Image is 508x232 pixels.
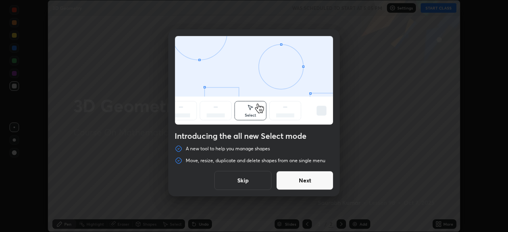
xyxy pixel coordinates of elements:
[186,157,325,164] p: Move, resize, duplicate and delete shapes from one single menu
[276,171,333,190] button: Next
[186,146,270,152] p: A new tool to help you manage shapes
[175,131,333,141] h4: Introducing the all new Select mode
[214,171,271,190] button: Skip
[175,36,333,126] div: animation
